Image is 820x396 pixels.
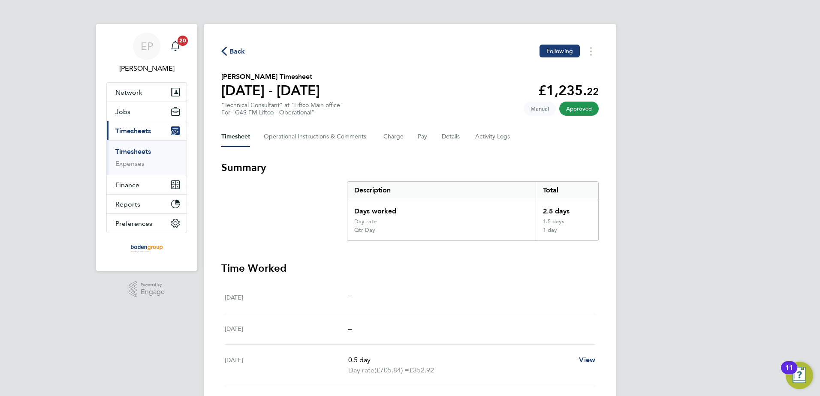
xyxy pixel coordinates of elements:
h3: Summary [221,161,599,174]
span: Eleanor Porter [106,63,187,74]
span: – [348,324,352,333]
span: £352.92 [409,366,434,374]
button: Reports [107,195,187,213]
button: Timesheet [221,126,250,147]
a: Powered byEngage [129,281,165,297]
span: Jobs [115,108,130,116]
button: Following [540,45,580,57]
div: 11 [785,368,793,379]
div: Qtr Day [354,227,375,234]
span: Timesheets [115,127,151,135]
a: Timesheets [115,147,151,156]
span: Engage [141,288,165,296]
span: View [579,356,595,364]
button: Timesheets Menu [583,45,599,58]
span: Finance [115,181,139,189]
a: EP[PERSON_NAME] [106,33,187,74]
span: Powered by [141,281,165,288]
h1: [DATE] - [DATE] [221,82,320,99]
button: Network [107,83,187,102]
div: 1.5 days [536,218,598,227]
button: Details [442,126,461,147]
span: 22 [587,85,599,98]
h2: [PERSON_NAME] Timesheet [221,72,320,82]
button: Timesheets [107,121,187,140]
div: [DATE] [225,292,348,303]
app-decimal: £1,235. [538,82,599,99]
div: 1 day [536,227,598,240]
button: Back [221,46,245,57]
a: Expenses [115,159,145,168]
span: (£705.84) = [374,366,409,374]
nav: Main navigation [96,24,197,271]
div: "Technical Consultant" at "Liftco Main office" [221,102,343,116]
div: Summary [347,181,599,241]
span: Back [229,46,245,57]
img: boden-group-logo-retina.png [128,242,166,255]
a: 20 [167,33,184,60]
div: [DATE] [225,355,348,375]
button: Pay [418,126,428,147]
span: This timesheet has been approved. [559,102,599,116]
span: Following [546,47,573,55]
p: 0.5 day [348,355,572,365]
span: This timesheet was manually created. [524,102,556,116]
h3: Time Worked [221,261,599,275]
a: View [579,355,595,365]
div: Days worked [347,199,536,218]
span: 20 [178,36,188,46]
button: Jobs [107,102,187,121]
div: Day rate [354,218,377,225]
span: Network [115,88,142,96]
button: Activity Logs [475,126,511,147]
button: Charge [383,126,404,147]
button: Operational Instructions & Comments [264,126,370,147]
div: [DATE] [225,324,348,334]
div: Total [536,182,598,199]
div: Description [347,182,536,199]
span: Day rate [348,365,374,375]
button: Preferences [107,214,187,233]
button: Finance [107,175,187,194]
div: For "G4S FM Liftco - Operational" [221,109,343,116]
span: Preferences [115,219,152,228]
a: Go to home page [106,242,187,255]
span: EP [141,41,153,52]
button: Open Resource Center, 11 new notifications [786,362,813,389]
div: Timesheets [107,140,187,175]
span: Reports [115,200,140,208]
div: 2.5 days [536,199,598,218]
span: – [348,293,352,301]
